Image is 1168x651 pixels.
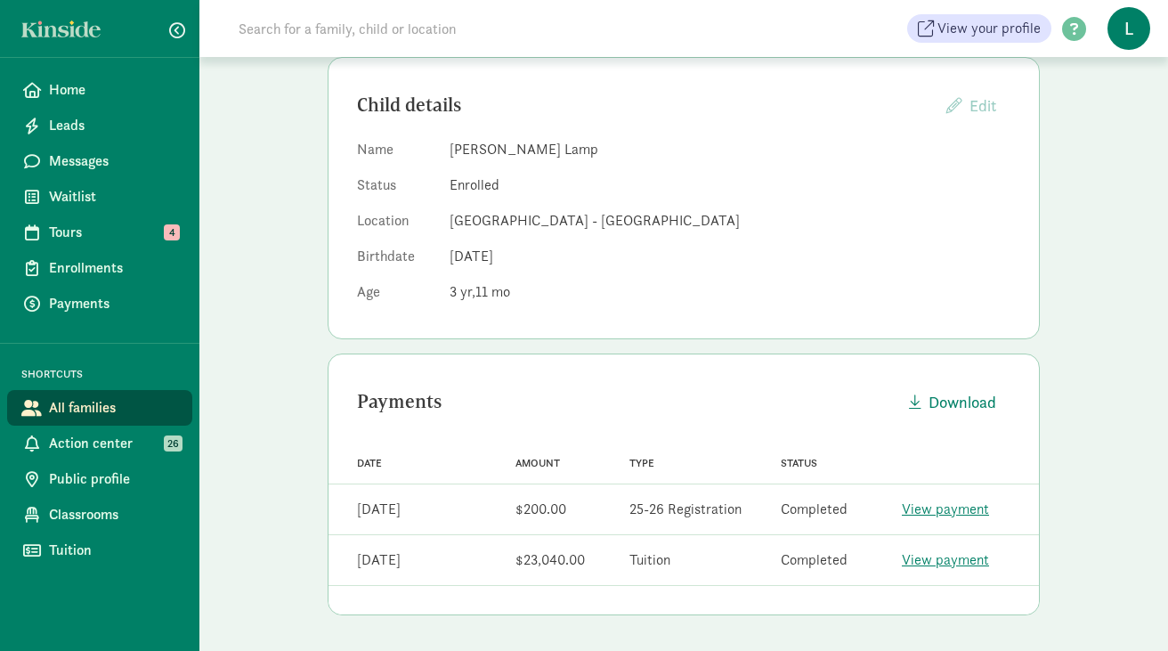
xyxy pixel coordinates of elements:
[902,550,989,569] a: View payment
[7,143,192,179] a: Messages
[7,461,192,497] a: Public profile
[49,222,178,243] span: Tours
[7,497,192,533] a: Classrooms
[450,175,1010,196] dd: Enrolled
[228,11,727,46] input: Search for a family, child or location
[49,151,178,172] span: Messages
[49,540,178,561] span: Tuition
[781,549,848,571] div: Completed
[7,390,192,426] a: All families
[49,468,178,490] span: Public profile
[629,457,654,469] span: Type
[49,257,178,279] span: Enrollments
[515,499,566,520] div: $200.00
[7,215,192,250] a: Tours 4
[357,387,895,416] div: Payments
[357,281,435,310] dt: Age
[357,499,401,520] div: [DATE]
[969,95,996,116] span: Edit
[781,499,848,520] div: Completed
[515,457,560,469] span: Amount
[7,533,192,568] a: Tuition
[357,91,932,119] div: Child details
[357,210,435,239] dt: Location
[629,549,670,571] div: Tuition
[49,115,178,136] span: Leads
[357,246,435,274] dt: Birthdate
[49,186,178,208] span: Waitlist
[1079,566,1168,651] iframe: Chat Widget
[49,433,178,454] span: Action center
[357,139,435,167] dt: Name
[49,504,178,525] span: Classrooms
[450,210,1010,232] dd: [GEOGRAPHIC_DATA] - [GEOGRAPHIC_DATA]
[164,435,182,452] span: 26
[895,383,1010,421] button: Download
[7,426,192,461] a: Action center 26
[357,457,382,469] span: Date
[929,390,996,414] span: Download
[1107,7,1150,50] span: L
[475,282,510,301] span: 11
[49,397,178,419] span: All families
[49,79,178,101] span: Home
[450,139,1010,160] dd: [PERSON_NAME] Lamp
[7,286,192,321] a: Payments
[49,293,178,314] span: Payments
[450,282,475,301] span: 3
[357,549,401,571] div: [DATE]
[932,86,1010,125] button: Edit
[7,108,192,143] a: Leads
[937,18,1041,39] span: View your profile
[7,250,192,286] a: Enrollments
[902,500,989,518] a: View payment
[357,175,435,203] dt: Status
[7,72,192,108] a: Home
[450,247,493,265] span: [DATE]
[781,457,817,469] span: Status
[164,224,180,240] span: 4
[515,549,585,571] div: $23,040.00
[7,179,192,215] a: Waitlist
[907,14,1051,43] a: View your profile
[629,499,742,520] div: 25-26 Registration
